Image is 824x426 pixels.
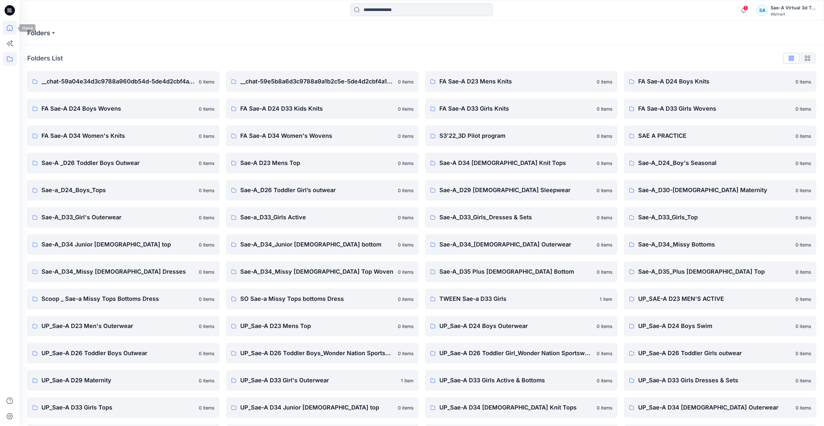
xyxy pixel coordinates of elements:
a: Sae-A_D33_Girls_Top0 items [624,207,816,228]
p: 0 items [796,377,811,384]
p: __chat-59a04e34d3c9788a960db54d-5de4d2cbf4a15c049b303e7a [41,77,195,86]
p: 0 items [796,78,811,85]
p: 0 items [199,296,214,302]
p: Sae-A_D35 Plus [DEMOGRAPHIC_DATA] Bottom [439,267,593,276]
p: UP_Sae-A D33 Girls Tops [41,403,195,412]
p: 0 items [199,105,214,112]
p: 0 items [199,404,214,411]
p: 0 items [796,268,811,275]
a: UP_SAE-A D23 MEN'S ACTIVE0 items [624,289,816,309]
p: TWEEN Sae-a D33 Girls [439,294,596,303]
a: FA Sae-A D34 Women's Knits0 items [27,126,220,146]
p: 0 items [597,404,612,411]
a: Sae-A_D34_Junior [DEMOGRAPHIC_DATA] bottom0 items [226,234,418,255]
a: FA Sae-A D24 Boys Wovens0 items [27,98,220,119]
p: 0 items [796,160,811,167]
p: 0 items [796,404,811,411]
a: Sae-A D34 [DEMOGRAPHIC_DATA] Knit Tops0 items [425,153,617,173]
a: UP_Sae-A D34 Junior [DEMOGRAPHIC_DATA] top0 items [226,397,418,418]
a: Sae-A_D24_Boy's Seasonal0 items [624,153,816,173]
p: 0 items [199,268,214,275]
a: __chat-59a04e34d3c9788a960db54d-5de4d2cbf4a15c049b303e7a0 items [27,71,220,92]
a: FA Sae-A D23 Mens Knits0 items [425,71,617,92]
a: Sae-A D23 Mens Top0 items [226,153,418,173]
p: Folders [27,28,50,38]
p: Sae-A_D33_Girl's Outerwear [41,213,195,222]
a: UP_Sae-A D23 Mens Top0 items [226,316,418,336]
p: 0 items [796,187,811,194]
a: Sae-A_D34_Missy [DEMOGRAPHIC_DATA] Dresses0 items [27,261,220,282]
p: SAE A PRACTICE [638,131,792,140]
p: UP_Sae-A D23 Mens Top [240,322,394,331]
p: 0 items [597,214,612,221]
p: 0 items [796,133,811,139]
a: Sae-A_D34_Missy Bottoms0 items [624,234,816,255]
p: FA Sae-A D24 Boys Wovens [41,104,195,113]
a: Sae-A_D35 Plus [DEMOGRAPHIC_DATA] Bottom0 items [425,261,617,282]
p: 0 items [199,377,214,384]
a: Scoop _ Sae-a Missy Tops Bottoms Dress0 items [27,289,220,309]
a: UP_Sae-A D33 Girls Tops0 items [27,397,220,418]
a: UP_Sae-A D23 Men's Outerwear0 items [27,316,220,336]
p: 0 items [398,323,413,330]
a: UP_Sae-A D34 [DEMOGRAPHIC_DATA] Knit Tops0 items [425,397,617,418]
p: FA Sae-A D24 Boys Knits [638,77,792,86]
p: S3'22_3D Pilot program [439,131,593,140]
a: UP_Sae-A D33 Girl's Outerwear1 item [226,370,418,391]
p: 0 items [398,350,413,357]
a: Sae-A_D35_Plus [DEMOGRAPHIC_DATA] Top0 items [624,261,816,282]
p: Sae-A D23 Mens Top [240,158,394,168]
a: Sae-A_D33_Girls_Dresses & Sets0 items [425,207,617,228]
a: Sae-A_D33_Girl's Outerwear0 items [27,207,220,228]
div: SA [756,5,768,16]
p: 0 items [796,214,811,221]
p: UP_Sae-A D29 Maternity [41,376,195,385]
p: Sae-A_D30-[DEMOGRAPHIC_DATA] Maternity [638,186,792,195]
a: FA Sae-A D33 Girls Wovens0 items [624,98,816,119]
p: 0 items [597,78,612,85]
p: 0 items [398,187,413,194]
p: UP_Sae-A D33 Girl's Outerwear [240,376,397,385]
p: 0 items [199,133,214,139]
a: UP_Sae-A D26 Toddler Girl_Wonder Nation Sportswear0 items [425,343,617,364]
p: __chat-59e5b8a6d3c9788a9a1b2c5e-5de4d2cbf4a15c049b303e7a [240,77,394,86]
p: 0 items [597,350,612,357]
p: Sae-A_D33_Girls_Top [638,213,792,222]
a: UP_Sae-A D26 Toddler Girls outwear0 items [624,343,816,364]
p: UP_Sae-A D23 Men's Outerwear [41,322,195,331]
p: 0 items [597,105,612,112]
p: 0 items [199,214,214,221]
p: FA Sae-A D33 Girls Knits [439,104,593,113]
p: FA Sae-A D23 Mens Knits [439,77,593,86]
p: SO Sae-a Missy Tops bottoms Dress [240,294,394,303]
p: Sae-A_D34_Missy Bottoms [638,240,792,249]
p: UP_Sae-A D26 Toddler Boys Outwear [41,349,195,358]
p: UP_Sae-A D33 Girls Active & Bottoms [439,376,593,385]
p: Scoop _ Sae-a Missy Tops Bottoms Dress [41,294,195,303]
p: Sae-A_D29 [DEMOGRAPHIC_DATA] Sleepwear [439,186,593,195]
div: Sae-A Virtual 3d Team [771,4,816,12]
p: Sae-A D34 [DEMOGRAPHIC_DATA] Knit Tops [439,158,593,168]
p: Sae-a_D33_Girls Active [240,213,394,222]
p: 0 items [597,133,612,139]
a: UP_Sae-A D26 Toddler Boys Outwear0 items [27,343,220,364]
a: UP_Sae-A D24 Boys Outerwear0 items [425,316,617,336]
p: Sae-a_D24_Boys_Tops [41,186,195,195]
p: 0 items [398,160,413,167]
p: 0 items [398,214,413,221]
a: Sae-a_D24_Boys_Tops0 items [27,180,220,201]
p: UP_Sae-A D26 Toddler Girls outwear [638,349,792,358]
p: Sae-A_D26 Toddler Girl’s outwear [240,186,394,195]
a: Sae-a_D33_Girls Active0 items [226,207,418,228]
div: Walmart [771,12,816,16]
a: UP_Sae-A D29 Maternity0 items [27,370,220,391]
p: 0 items [398,133,413,139]
a: S3'22_3D Pilot program0 items [425,126,617,146]
p: 0 items [199,160,214,167]
p: Sae-A_D34_Junior [DEMOGRAPHIC_DATA] bottom [240,240,394,249]
a: Sae-A_D34_Missy [DEMOGRAPHIC_DATA] Top Woven0 items [226,261,418,282]
p: Sae-A_D24_Boy's Seasonal [638,158,792,168]
p: Sae-A_D33_Girls_Dresses & Sets [439,213,593,222]
a: UP_Sae-A D33 Girls Active & Bottoms0 items [425,370,617,391]
p: 0 items [597,241,612,248]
